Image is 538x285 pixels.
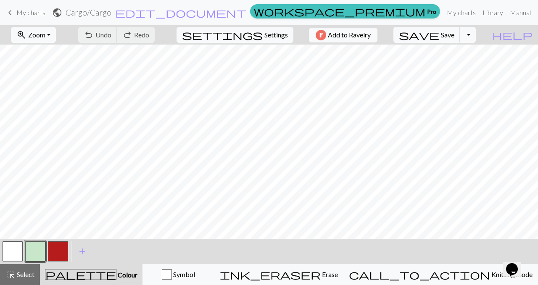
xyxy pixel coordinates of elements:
[492,29,533,41] span: help
[177,27,293,43] button: SettingsSettings
[172,270,195,278] span: Symbol
[321,270,338,278] span: Erase
[349,269,490,280] span: call_to_action
[343,264,538,285] button: Knitting mode
[214,264,343,285] button: Erase
[254,5,425,17] span: workspace_premium
[16,29,26,41] span: zoom_in
[45,269,116,280] span: palette
[5,269,16,280] span: highlight_alt
[479,4,506,21] a: Library
[142,264,214,285] button: Symbol
[399,29,439,41] span: save
[220,269,321,280] span: ink_eraser
[115,7,246,18] span: edit_document
[5,7,15,18] span: keyboard_arrow_left
[443,4,479,21] a: My charts
[52,7,62,18] span: public
[182,30,263,40] i: Settings
[116,271,137,279] span: Colour
[441,31,454,39] span: Save
[11,27,56,43] button: Zoom
[182,29,263,41] span: settings
[16,8,45,16] span: My charts
[503,251,530,277] iframe: chat widget
[316,30,326,40] img: Ravelry
[250,4,440,18] a: Pro
[66,8,111,17] h2: Cargo / Cargo
[490,270,533,278] span: Knitting mode
[16,270,34,278] span: Select
[77,245,87,257] span: add
[28,31,45,39] span: Zoom
[40,264,142,285] button: Colour
[309,28,377,42] button: Add to Ravelry
[506,4,534,21] a: Manual
[264,30,288,40] span: Settings
[393,27,460,43] button: Save
[328,30,371,40] span: Add to Ravelry
[5,5,45,20] a: My charts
